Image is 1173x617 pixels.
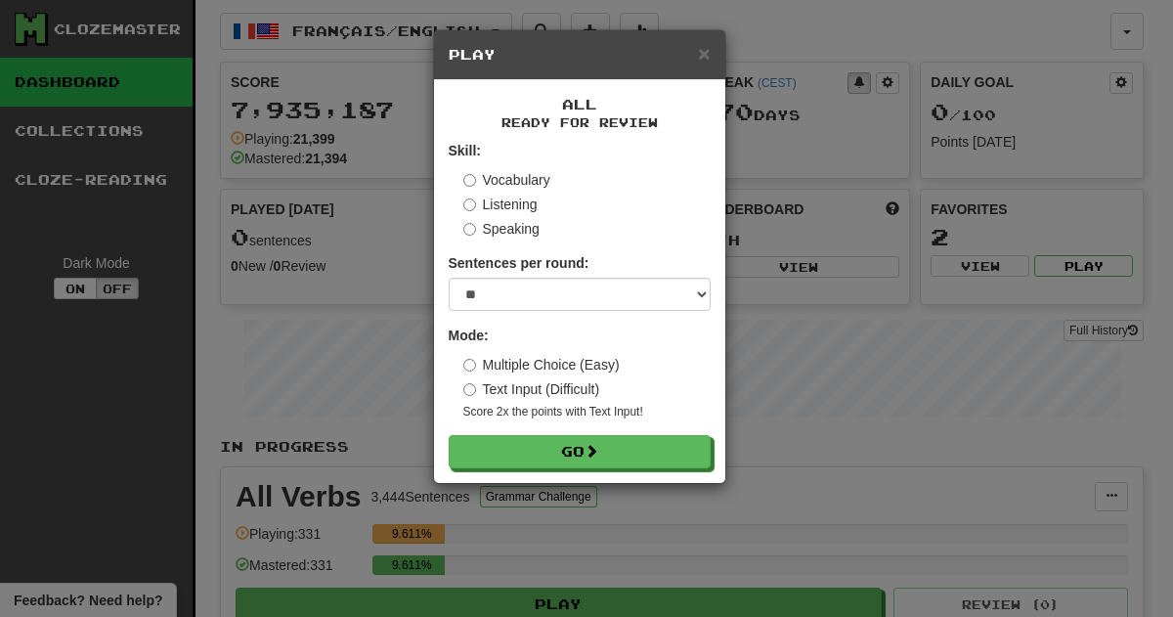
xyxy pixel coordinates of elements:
button: Close [698,43,710,64]
button: Go [449,435,711,468]
input: Text Input (Difficult) [463,383,476,396]
label: Text Input (Difficult) [463,379,600,399]
span: × [698,42,710,65]
strong: Mode: [449,328,489,343]
input: Speaking [463,223,476,236]
label: Listening [463,195,538,214]
h5: Play [449,45,711,65]
label: Sentences per round: [449,253,589,273]
label: Speaking [463,219,540,239]
strong: Skill: [449,143,481,158]
label: Multiple Choice (Easy) [463,355,620,375]
small: Ready for Review [449,114,711,131]
label: Vocabulary [463,170,550,190]
input: Listening [463,198,476,211]
input: Vocabulary [463,174,476,187]
span: All [562,96,597,112]
small: Score 2x the points with Text Input ! [463,404,711,420]
input: Multiple Choice (Easy) [463,359,476,372]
